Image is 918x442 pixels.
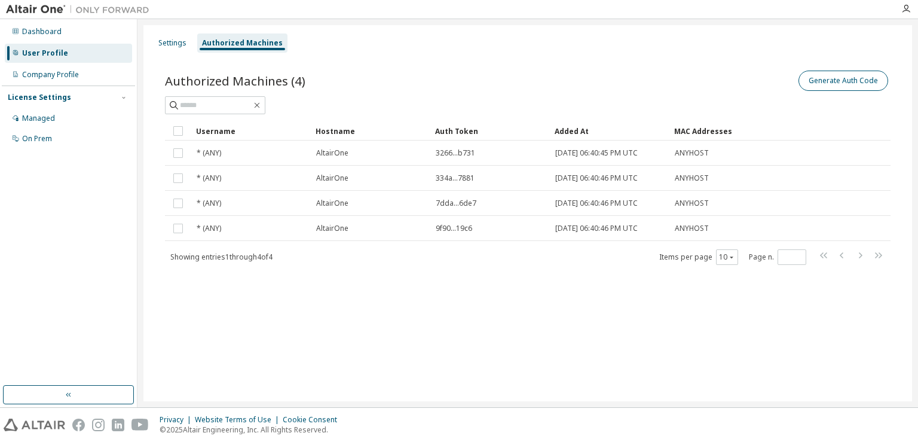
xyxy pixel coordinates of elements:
span: * (ANY) [197,224,221,233]
img: instagram.svg [92,419,105,431]
span: [DATE] 06:40:46 PM UTC [555,173,638,183]
span: 334a...7881 [436,173,475,183]
div: Authorized Machines [202,38,283,48]
p: © 2025 Altair Engineering, Inc. All Rights Reserved. [160,425,344,435]
span: ANYHOST [675,173,709,183]
div: Privacy [160,415,195,425]
span: [DATE] 06:40:46 PM UTC [555,224,638,233]
span: 7dda...6de7 [436,199,476,208]
span: AltairOne [316,173,348,183]
div: Website Terms of Use [195,415,283,425]
div: Added At [555,121,665,141]
div: Company Profile [22,70,79,80]
span: ANYHOST [675,224,709,233]
span: Authorized Machines (4) [165,72,305,89]
div: License Settings [8,93,71,102]
div: Cookie Consent [283,415,344,425]
div: MAC Addresses [674,121,765,141]
span: AltairOne [316,224,348,233]
img: Altair One [6,4,155,16]
span: [DATE] 06:40:46 PM UTC [555,199,638,208]
div: Managed [22,114,55,123]
span: Items per page [659,249,738,265]
span: ANYHOST [675,148,709,158]
div: Username [196,121,306,141]
span: AltairOne [316,148,348,158]
span: * (ANY) [197,199,221,208]
img: facebook.svg [72,419,85,431]
img: youtube.svg [131,419,149,431]
span: * (ANY) [197,148,221,158]
span: ANYHOST [675,199,709,208]
div: User Profile [22,48,68,58]
span: AltairOne [316,199,348,208]
button: Generate Auth Code [798,71,888,91]
span: * (ANY) [197,173,221,183]
img: altair_logo.svg [4,419,65,431]
span: Showing entries 1 through 4 of 4 [170,252,273,262]
span: Page n. [749,249,806,265]
div: Dashboard [22,27,62,36]
img: linkedin.svg [112,419,124,431]
div: On Prem [22,134,52,144]
button: 10 [719,252,735,262]
span: 3266...b731 [436,148,475,158]
span: [DATE] 06:40:45 PM UTC [555,148,638,158]
div: Hostname [316,121,426,141]
div: Settings [158,38,186,48]
span: 9f90...19c6 [436,224,472,233]
div: Auth Token [435,121,545,141]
